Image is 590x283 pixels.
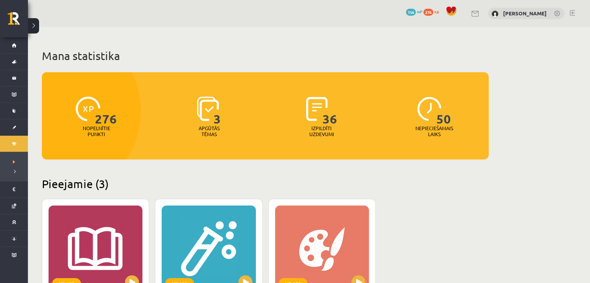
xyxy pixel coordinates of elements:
[197,97,219,121] img: icon-learned-topics-4a711ccc23c960034f471b6e78daf4a3bad4a20eaf4de84257b87e66633f6470.svg
[406,9,416,16] span: 156
[423,9,433,16] span: 276
[306,97,328,121] img: icon-completed-tasks-ad58ae20a441b2904462921112bc710f1caf180af7a3daa7317a5a94f2d26646.svg
[323,97,337,125] span: 36
[434,9,439,14] span: xp
[42,177,489,191] h2: Pieejamie (3)
[308,125,335,137] p: Izpildīti uzdevumi
[423,9,442,14] a: 276 xp
[415,125,453,137] p: Nepieciešamais laiks
[492,10,499,17] img: Ričards Stepiņš
[406,9,422,14] a: 156 mP
[214,97,221,125] span: 3
[42,49,489,63] h1: Mana statistika
[417,97,442,121] img: icon-clock-7be60019b62300814b6bd22b8e044499b485619524d84068768e800edab66f18.svg
[83,125,110,137] p: Nopelnītie punkti
[196,125,223,137] p: Apgūtās tēmas
[417,9,422,14] span: mP
[436,97,451,125] span: 50
[8,12,28,30] a: Rīgas 1. Tālmācības vidusskola
[76,97,100,121] img: icon-xp-0682a9bc20223a9ccc6f5883a126b849a74cddfe5390d2b41b4391c66f2066e7.svg
[95,97,117,125] span: 276
[503,10,547,17] a: [PERSON_NAME]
